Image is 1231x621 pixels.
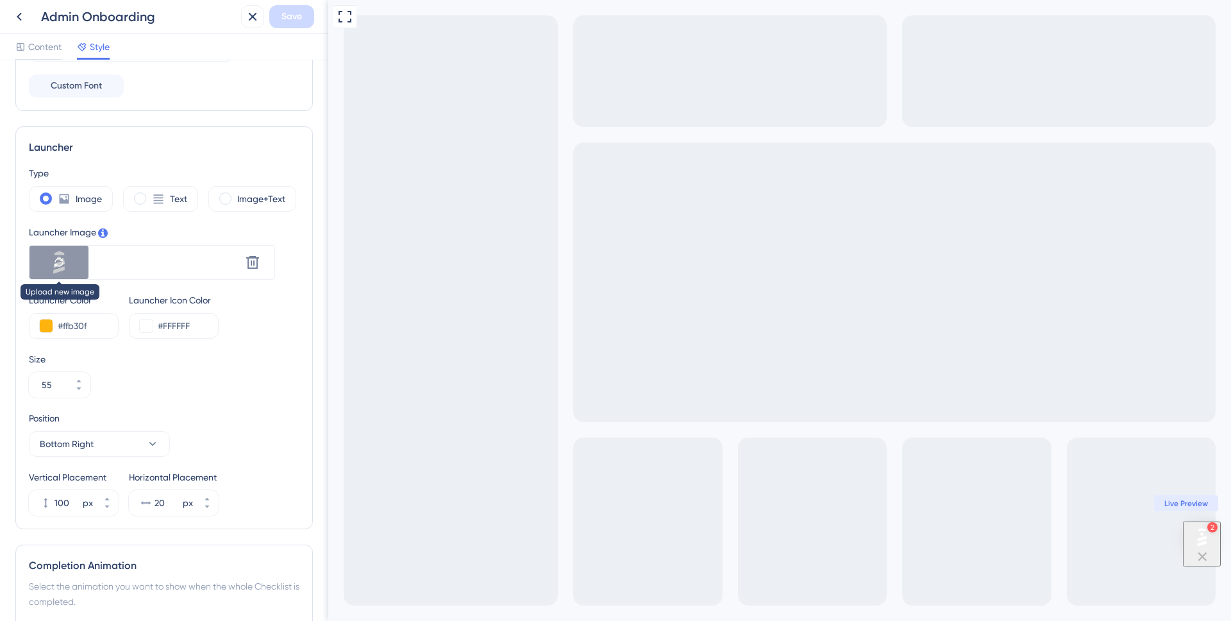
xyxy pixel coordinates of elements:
button: Custom Font [29,74,124,98]
label: Text [170,191,187,207]
img: launcher-image-alternative-text [860,523,887,551]
span: Bottom Right [40,436,94,452]
div: 2 [879,522,890,533]
span: Custom Font [51,78,102,94]
button: px [96,490,119,503]
span: Content [28,39,62,55]
div: Size [29,352,299,367]
button: Save [269,5,314,28]
input: px [54,495,80,511]
span: Style [90,39,110,55]
input: px [155,495,180,511]
button: px [196,490,219,503]
label: Image+Text [237,191,285,207]
div: Type [29,166,299,181]
div: Completion Animation [29,558,299,574]
div: Admin Onboarding [41,8,236,26]
div: Launcher Color [29,293,119,308]
div: px [83,495,93,511]
button: launcher-image-alternative-text [855,522,892,566]
button: px [96,503,119,516]
div: Position [29,411,170,426]
span: Live Preview [836,498,880,509]
div: Launcher Image [29,225,275,240]
div: Select the animation you want to show when the whole Checklist is completed. [29,579,299,609]
div: px [183,495,193,511]
div: Launcher Icon Color [129,293,219,308]
div: Open Checklist, remaining modules: 2 [855,522,890,557]
span: Save [281,9,302,24]
button: px [196,503,219,516]
div: Launcher [29,140,299,155]
div: Horizontal Placement [129,470,219,485]
button: Bottom Right [29,431,170,457]
div: Vertical Placement [29,470,119,485]
label: Image [76,191,102,207]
